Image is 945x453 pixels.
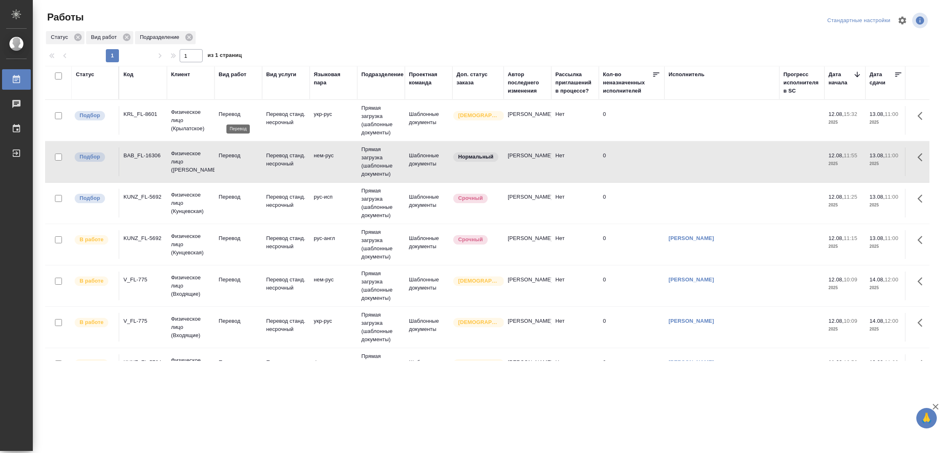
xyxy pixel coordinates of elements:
[135,31,196,44] div: Подразделение
[140,33,182,41] p: Подразделение
[405,354,452,383] td: Шаблонные документы
[829,325,861,333] p: 2025
[508,70,547,95] div: Автор последнего изменения
[829,359,844,365] p: 11.08,
[551,230,599,259] td: Нет
[829,111,844,117] p: 12.08,
[551,189,599,217] td: Нет
[870,284,902,292] p: 2025
[208,50,242,62] span: из 1 страниц
[844,318,857,324] p: 10:09
[91,33,120,41] p: Вид работ
[123,276,163,284] div: V_FL-775
[86,31,133,44] div: Вид работ
[870,194,885,200] p: 13.08,
[123,152,163,160] div: BAB_FL-16306
[829,276,844,283] p: 12.08,
[892,11,912,30] span: Настроить таблицу
[171,108,210,133] p: Физическое лицо (Крылатское)
[829,318,844,324] p: 12.08,
[829,70,853,87] div: Дата начала
[870,118,902,127] p: 2025
[551,147,599,176] td: Нет
[599,354,664,383] td: 0
[457,70,500,87] div: Доп. статус заказа
[885,318,898,324] p: 12:00
[913,230,932,250] button: Здесь прячутся важные кнопки
[669,235,714,241] a: [PERSON_NAME]
[599,147,664,176] td: 0
[885,235,898,241] p: 11:00
[885,152,898,159] p: 11:00
[80,236,103,244] p: В работе
[669,359,714,365] a: [PERSON_NAME]
[171,232,210,257] p: Физическое лицо (Кунцевская)
[80,277,103,285] p: В работе
[870,318,885,324] p: 14.08,
[913,189,932,208] button: Здесь прячутся важные кнопки
[870,242,902,251] p: 2025
[870,201,902,209] p: 2025
[844,152,857,159] p: 11:55
[870,235,885,241] p: 13.08,
[913,147,932,167] button: Здесь прячутся важные кнопки
[409,70,448,87] div: Проектная команда
[357,141,405,182] td: Прямая загрузка (шаблонные документы)
[405,272,452,300] td: Шаблонные документы
[458,318,499,326] p: [DEMOGRAPHIC_DATA]
[80,194,100,202] p: Подбор
[361,70,404,79] div: Подразделение
[171,274,210,298] p: Физическое лицо (Входящие)
[599,272,664,300] td: 0
[458,236,483,244] p: Срочный
[266,276,306,292] p: Перевод станд. несрочный
[357,265,405,306] td: Прямая загрузка (шаблонные документы)
[829,201,861,209] p: 2025
[913,313,932,333] button: Здесь прячутся важные кнопки
[357,100,405,141] td: Прямая загрузка (шаблонные документы)
[219,234,258,242] p: Перевод
[74,110,114,121] div: Можно подбирать исполнителей
[310,354,357,383] td: фр-рус
[310,313,357,342] td: укр-рус
[219,110,258,118] p: Перевод
[844,276,857,283] p: 10:09
[310,106,357,135] td: укр-рус
[171,191,210,215] p: Физическое лицо (Кунцевская)
[266,152,306,168] p: Перевод станд. несрочный
[458,153,493,161] p: Нормальный
[844,111,857,117] p: 15:32
[266,110,306,127] p: Перевод станд. несрочный
[80,153,100,161] p: Подбор
[829,160,861,168] p: 2025
[405,313,452,342] td: Шаблонные документы
[870,325,902,333] p: 2025
[912,13,929,28] span: Посмотреть информацию
[844,235,857,241] p: 11:15
[504,189,551,217] td: [PERSON_NAME]
[885,276,898,283] p: 12:00
[603,70,652,95] div: Кол-во неназначенных исполнителей
[266,317,306,333] p: Перевод станд. несрочный
[405,189,452,217] td: Шаблонные документы
[266,193,306,209] p: Перевод станд. несрочный
[219,70,247,79] div: Вид работ
[870,276,885,283] p: 14.08,
[829,284,861,292] p: 2025
[844,359,857,365] p: 16:56
[357,348,405,389] td: Прямая загрузка (шаблонные документы)
[669,276,714,283] a: [PERSON_NAME]
[913,106,932,126] button: Здесь прячутся важные кнопки
[551,272,599,300] td: Нет
[829,118,861,127] p: 2025
[74,152,114,163] div: Можно подбирать исполнителей
[599,230,664,259] td: 0
[783,70,820,95] div: Прогресс исполнителя в SC
[74,358,114,369] div: Исполнитель выполняет работу
[171,70,190,79] div: Клиент
[357,183,405,224] td: Прямая загрузка (шаблонные документы)
[504,147,551,176] td: [PERSON_NAME]
[80,111,100,120] p: Подбор
[829,194,844,200] p: 12.08,
[171,149,210,174] p: Физическое лицо ([PERSON_NAME])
